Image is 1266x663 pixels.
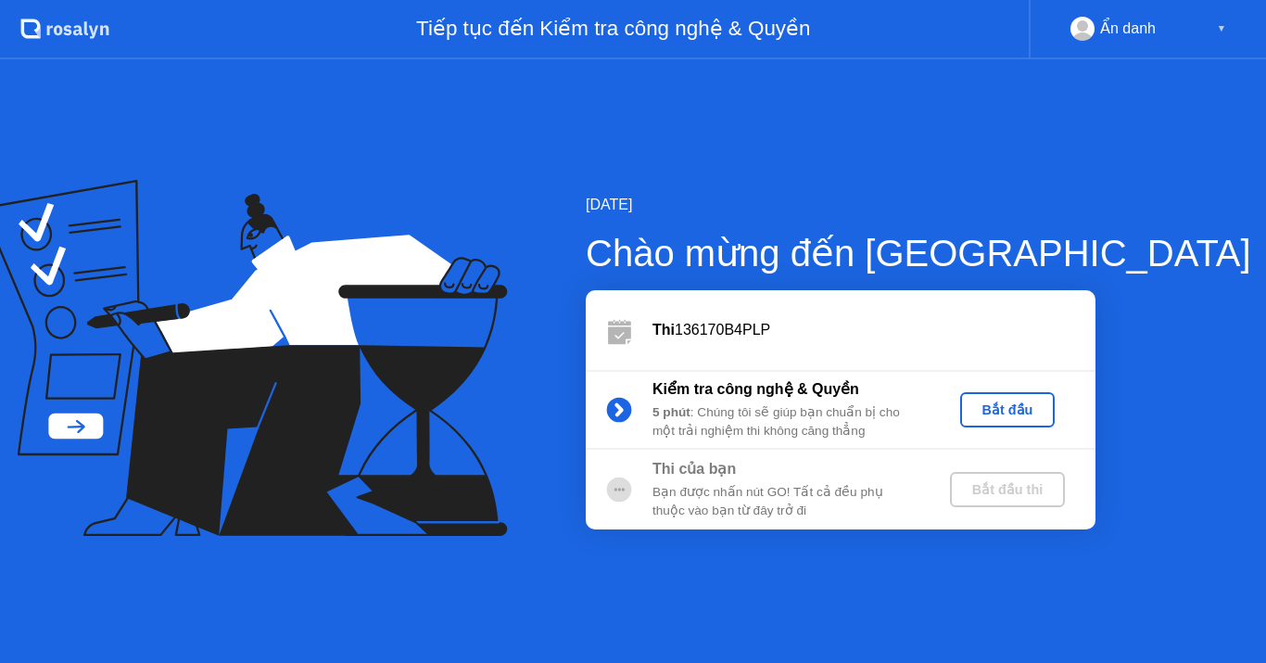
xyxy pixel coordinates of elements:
[652,381,859,397] b: Kiểm tra công nghệ & Quyền
[652,403,919,441] div: : Chúng tôi sẽ giúp bạn chuẩn bị cho một trải nghiệm thi không căng thẳng
[1100,17,1156,41] div: Ẩn danh
[960,392,1056,427] button: Bắt đầu
[968,402,1048,417] div: Bắt đầu
[652,405,690,419] b: 5 phút
[950,472,1065,507] button: Bắt đầu thi
[957,482,1057,497] div: Bắt đầu thi
[1217,17,1226,41] div: ▼
[586,225,1251,281] div: Chào mừng đến [GEOGRAPHIC_DATA]
[652,461,736,477] b: Thi của bạn
[652,483,919,521] div: Bạn được nhấn nút GO! Tất cả đều phụ thuộc vào bạn từ đây trở đi
[586,194,1251,216] div: [DATE]
[652,319,1095,341] div: 136170B4PLP
[652,322,675,338] b: Thi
